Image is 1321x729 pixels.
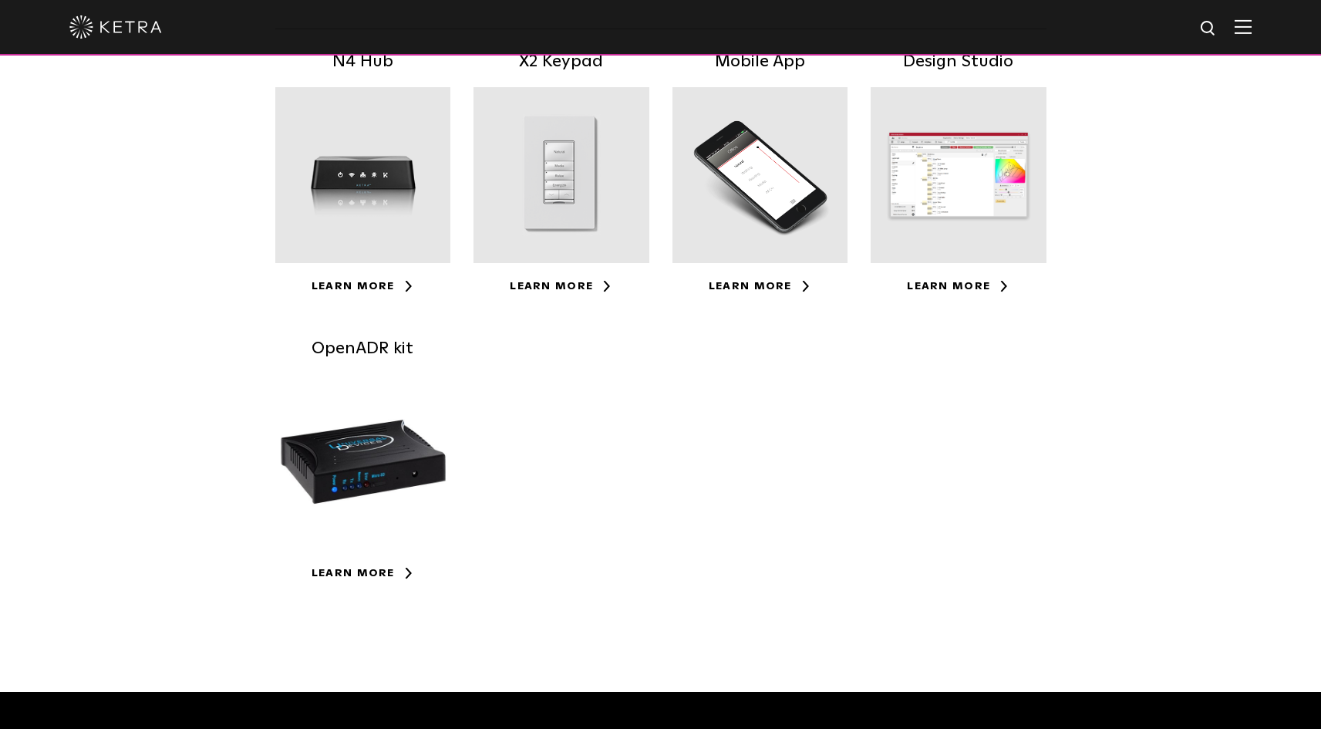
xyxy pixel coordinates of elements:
h5: N4 Hub [275,49,451,76]
h5: Design Studio [871,49,1046,76]
a: Learn More [312,568,414,579]
img: search icon [1199,19,1218,39]
h5: X2 Keypad [473,49,649,76]
h5: OpenADR kit [275,336,451,363]
h5: Mobile App [672,49,848,76]
img: ketra-logo-2019-white [69,15,162,39]
img: Hamburger%20Nav.svg [1235,19,1252,34]
a: Learn More [907,281,1009,292]
a: Learn More [312,281,414,292]
a: Learn More [709,281,811,292]
a: Learn More [510,281,612,292]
